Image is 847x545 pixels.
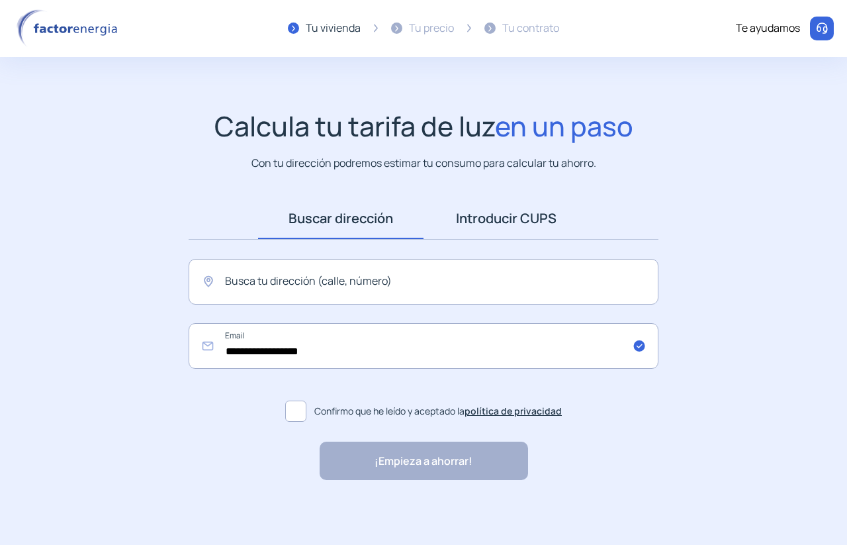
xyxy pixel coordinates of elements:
[736,20,800,37] div: Te ayudamos
[13,9,126,48] img: logo factor
[306,20,361,37] div: Tu vivienda
[465,405,562,417] a: política de privacidad
[314,404,562,419] span: Confirmo que he leído y aceptado la
[214,110,633,142] h1: Calcula tu tarifa de luz
[423,198,589,239] a: Introducir CUPS
[251,155,596,172] p: Con tu dirección podremos estimar tu consumo para calcular tu ahorro.
[495,107,633,144] span: en un paso
[409,20,454,37] div: Tu precio
[502,20,559,37] div: Tu contrato
[258,198,423,239] a: Buscar dirección
[815,22,828,35] img: llamar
